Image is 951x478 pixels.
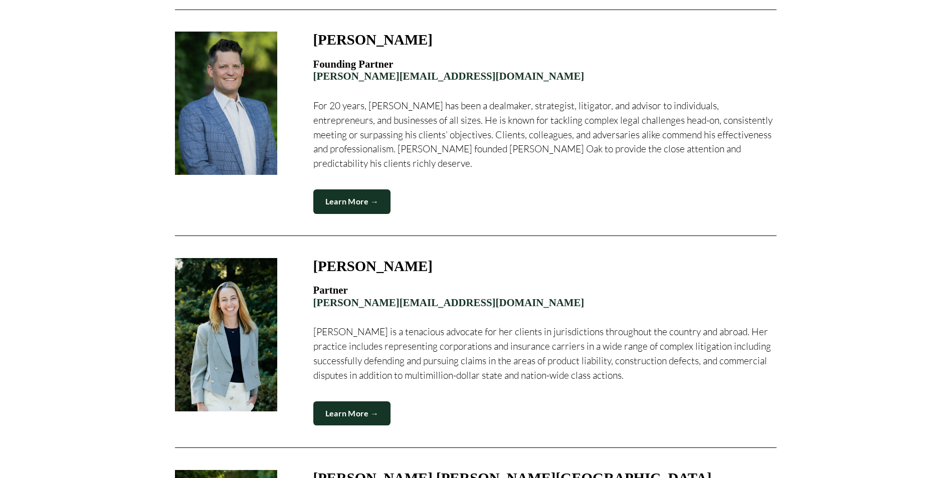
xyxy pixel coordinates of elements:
h3: [PERSON_NAME] [313,32,433,48]
h4: Partner [313,284,777,309]
p: [PERSON_NAME] is a tenacious advocate for her clients in jurisdictions throughout the country and... [313,325,777,382]
a: Learn More → [313,189,391,214]
p: For 20 years, [PERSON_NAME] has been a dealmaker, strategist, litigator, and advisor to individua... [313,99,777,171]
h4: Founding Partner [313,58,777,83]
a: Learn More → [313,401,391,426]
a: [PERSON_NAME][EMAIL_ADDRESS][DOMAIN_NAME] [313,297,585,308]
strong: [PERSON_NAME] [313,258,433,274]
a: [PERSON_NAME][EMAIL_ADDRESS][DOMAIN_NAME] [313,70,585,82]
